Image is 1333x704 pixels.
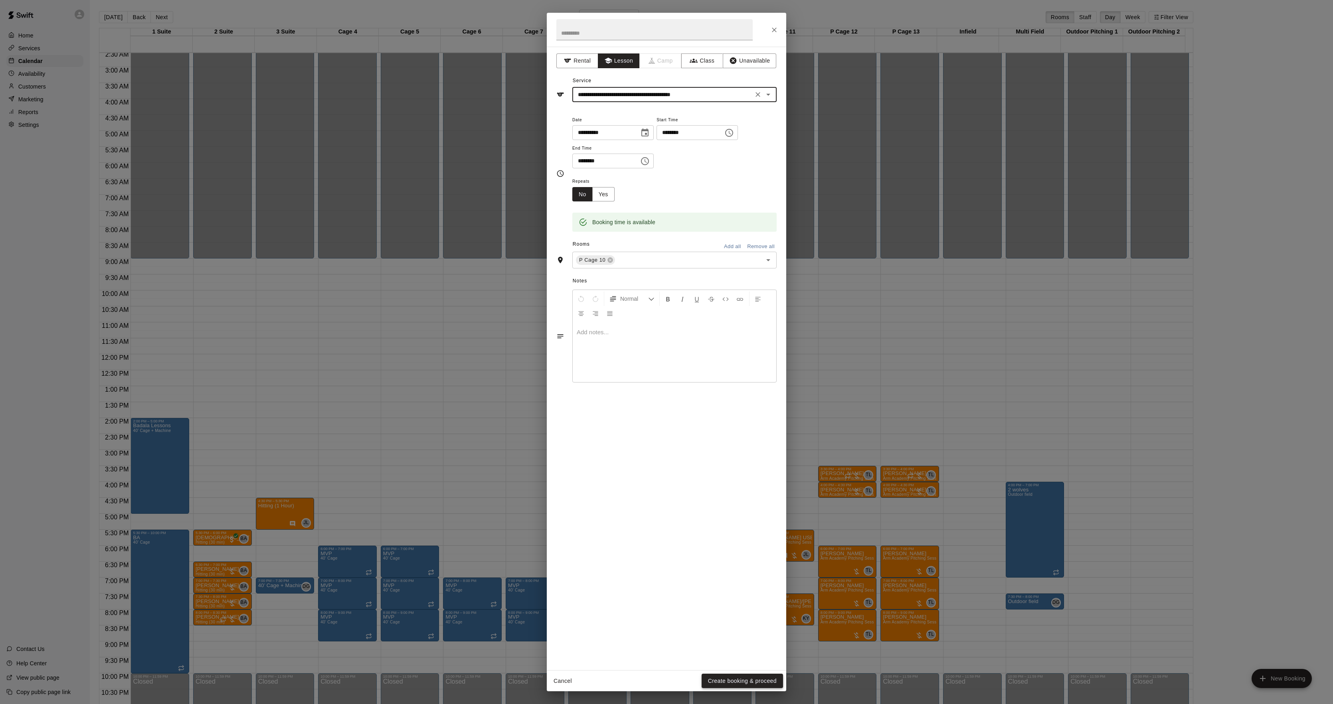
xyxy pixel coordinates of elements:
span: End Time [572,143,654,154]
div: outlined button group [572,187,615,202]
button: Center Align [574,306,588,320]
span: Rooms [573,241,590,247]
span: Normal [620,295,648,303]
span: P Cage 10 [576,256,609,264]
button: Class [681,53,723,68]
button: Choose time, selected time is 3:30 PM [721,125,737,141]
svg: Notes [556,332,564,340]
div: Booking time is available [592,215,655,229]
span: Camps can only be created in the Services page [640,53,682,68]
span: Service [573,78,591,83]
button: Justify Align [603,306,617,320]
button: Cancel [550,674,576,688]
button: Unavailable [723,53,776,68]
button: Format Bold [661,292,675,306]
button: Remove all [745,241,777,253]
button: Add all [720,241,745,253]
button: Right Align [589,306,602,320]
button: Open [763,254,774,266]
button: No [572,187,593,202]
button: Left Align [751,292,765,306]
button: Format Italics [676,292,689,306]
button: Undo [574,292,588,306]
button: Formatting Options [606,292,658,306]
svg: Rooms [556,256,564,264]
span: Repeats [572,176,621,187]
button: Redo [589,292,602,306]
span: Notes [573,275,777,288]
button: Insert Code [719,292,732,306]
button: Close [767,23,781,37]
span: Start Time [657,115,738,126]
button: Choose date, selected date is Sep 23, 2025 [637,125,653,141]
button: Format Strikethrough [704,292,718,306]
button: Choose time, selected time is 4:30 PM [637,153,653,169]
button: Yes [592,187,615,202]
button: Lesson [598,53,640,68]
button: Open [763,89,774,100]
svg: Service [556,91,564,99]
button: Clear [752,89,763,100]
button: Format Underline [690,292,704,306]
button: Create booking & proceed [702,674,783,688]
span: Date [572,115,654,126]
div: P Cage 10 [576,255,615,265]
button: Rental [556,53,598,68]
svg: Timing [556,170,564,177]
button: Insert Link [733,292,747,306]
